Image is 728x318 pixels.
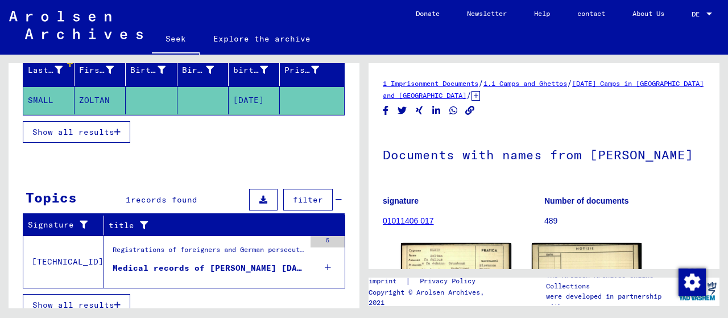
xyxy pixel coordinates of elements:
[431,104,442,118] button: Share on LinkedIn
[293,195,323,205] font: filter
[79,95,110,105] font: ZOLTAN
[213,34,311,44] font: Explore the archive
[233,65,284,75] font: birth date
[369,288,484,307] font: Copyright © Arolsen Archives, 2021
[413,104,425,118] button: Share on Xing
[383,216,434,225] a: 01011406 017
[383,147,693,163] font: Documents with names from [PERSON_NAME]
[544,196,629,205] font: Number of documents
[546,292,661,311] font: were developed in partnership with
[28,61,77,79] div: Last name
[28,220,74,230] font: Signature
[75,54,126,86] mat-header-cell: First name
[406,276,411,286] font: |
[23,54,75,86] mat-header-cell: Last name
[9,11,143,39] img: Arolsen_neg.svg
[411,275,489,287] a: Privacy Policy
[534,9,550,18] font: Help
[233,95,264,105] font: [DATE]
[28,65,74,75] font: Last name
[32,300,114,310] font: Show all results
[283,189,333,210] button: filter
[676,277,719,305] img: yv_logo.png
[79,61,128,79] div: First name
[396,104,408,118] button: Share on Twitter
[326,237,329,244] font: 5
[567,78,572,88] font: /
[478,78,483,88] font: /
[131,195,197,205] font: records found
[28,95,53,105] font: SMALL
[448,104,460,118] button: Share on WhatsApp
[177,54,229,86] mat-header-cell: Birth
[26,189,77,206] font: Topics
[544,216,557,225] font: 489
[483,79,567,88] a: 1.1 Camps and Ghettos
[79,65,130,75] font: First name
[113,263,312,273] font: Medical records of [PERSON_NAME] [DATE]
[130,65,181,75] font: Birth name
[109,216,334,234] div: title
[23,294,130,316] button: Show all results
[152,25,200,55] a: Seek
[383,196,419,205] font: signature
[380,104,392,118] button: Share on Facebook
[32,127,114,137] font: Show all results
[182,61,228,79] div: Birth
[369,275,406,287] a: imprint
[284,61,333,79] div: Prisoner #
[420,276,475,285] font: Privacy Policy
[23,121,130,143] button: Show all results
[109,220,134,230] font: title
[233,61,282,79] div: birth date
[200,25,324,52] a: Explore the archive
[632,9,664,18] font: About Us
[229,54,280,86] mat-header-cell: birth date
[679,269,706,296] img: Change consent
[130,61,179,79] div: Birth name
[126,195,131,205] font: 1
[166,34,186,44] font: Seek
[466,90,471,100] font: /
[416,9,440,18] font: Donate
[280,54,344,86] mat-header-cell: Prisoner #
[126,54,177,86] mat-header-cell: Birth name
[692,10,700,18] font: DE
[32,257,104,267] font: [TECHNICAL_ID]
[182,65,208,75] font: Birth
[284,65,336,75] font: Prisoner #
[467,9,507,18] font: Newsletter
[369,276,396,285] font: imprint
[464,104,476,118] button: Copy link
[28,216,106,234] div: Signature
[383,79,478,88] a: 1 Imprisonment Documents
[577,9,605,18] font: contact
